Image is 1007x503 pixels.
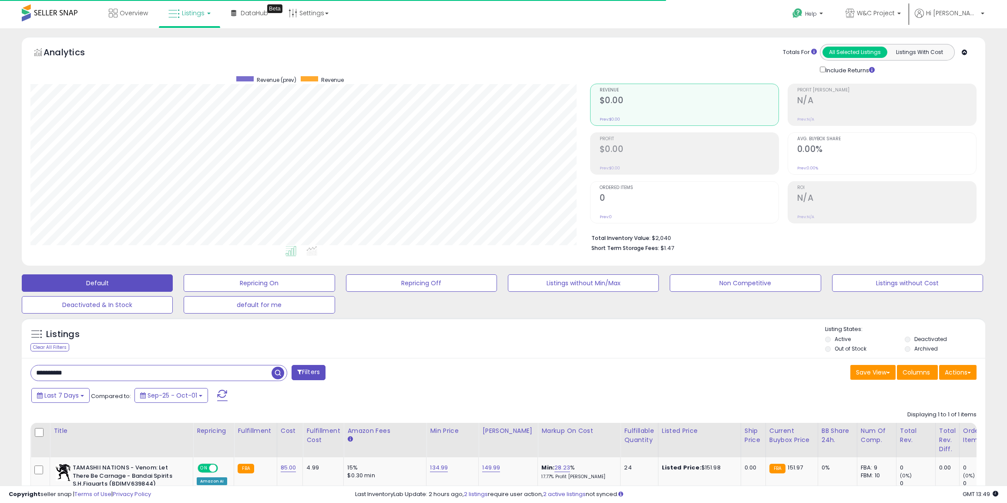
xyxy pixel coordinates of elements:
th: The percentage added to the cost of goods (COGS) that forms the calculator for Min & Max prices. [538,423,621,457]
div: $151.98 [662,464,734,472]
div: Markup on Cost [541,426,617,435]
div: 0 [900,479,935,487]
small: Prev: N/A [797,214,814,219]
div: Min Price [430,426,475,435]
label: Deactivated [914,335,947,343]
small: Prev: N/A [797,117,814,122]
div: Listed Price [662,426,737,435]
span: Last 7 Days [44,391,79,400]
p: Listing States: [825,325,985,334]
div: Repricing [197,426,230,435]
h2: $0.00 [600,144,779,156]
div: 15% [347,464,420,472]
span: Sep-25 - Oct-01 [148,391,197,400]
small: Amazon Fees. [347,435,352,443]
img: 414nLvd9z-L._SL40_.jpg [56,464,70,481]
div: 0% [822,464,850,472]
span: Hi [PERSON_NAME] [926,9,978,17]
span: Ordered Items [600,186,779,190]
div: 24 [624,464,651,472]
span: Profit [600,137,779,142]
a: Help [785,1,832,28]
b: Total Inventory Value: [591,234,651,242]
strong: Copyright [9,490,40,498]
small: Prev: 0.00% [797,165,818,171]
b: TAMASHII NATIONS - Venom: Let There Be Carnage - Bandai Spirits S.H.Figuarts (BDIMV639844) [73,464,178,490]
button: Deactivated & In Stock [22,296,173,314]
div: 4.99 [306,464,337,472]
b: Max: [541,484,557,492]
div: Last InventoryLab Update: 2 hours ago, require user action, not synced. [355,490,998,499]
h2: 0 [600,193,779,205]
b: Min: [541,463,554,472]
button: Non Competitive [670,274,821,292]
div: Clear All Filters [30,343,69,351]
span: ROI [797,186,976,190]
label: Archived [914,345,938,352]
div: Ship Price [745,426,762,445]
div: Amazon AI [197,477,227,485]
p: 17.77% Profit [PERSON_NAME] [541,474,614,480]
a: 28.23 [554,463,570,472]
span: Overview [120,9,148,17]
button: Columns [897,365,938,380]
button: Actions [939,365,977,380]
div: Displaying 1 to 1 of 1 items [907,411,977,419]
h2: N/A [797,95,976,107]
small: FBA [769,464,785,473]
a: 149.99 [482,463,500,472]
div: Include Returns [813,65,885,75]
button: Listings without Min/Max [508,274,659,292]
span: W&C Project [857,9,895,17]
span: DataHub [241,9,268,17]
div: Tooltip anchor [267,4,282,13]
span: ON [198,465,209,472]
a: 85.00 [281,463,296,472]
div: BB Share 24h. [822,426,853,445]
i: Get Help [792,8,803,19]
div: seller snap | | [9,490,151,499]
button: Repricing On [184,274,335,292]
a: 134.99 [430,463,448,472]
div: 0 [963,464,998,472]
h5: Listings [46,328,80,341]
span: 151.97 [788,463,803,472]
button: Repricing Off [346,274,497,292]
span: Avg. Buybox Share [797,137,976,142]
button: Save View [850,365,896,380]
span: OFF [217,465,231,472]
div: 0 [900,464,935,472]
div: [PERSON_NAME] [482,426,534,435]
div: 0.00 [939,464,953,472]
small: (0%) [963,472,975,479]
small: Prev: 0 [600,214,612,219]
div: Total Rev. [900,426,932,445]
div: Amazon Fees [347,426,423,435]
button: Filters [292,365,326,380]
h2: N/A [797,193,976,205]
span: Listings [182,9,205,17]
a: Terms of Use [74,490,111,498]
a: 43.23 [557,484,573,493]
div: Current Buybox Price [769,426,814,445]
h2: $0.00 [600,95,779,107]
small: Prev: $0.00 [600,165,620,171]
span: 2025-10-9 13:49 GMT [963,490,998,498]
div: Title [54,426,189,435]
div: % [541,484,614,500]
a: Hi [PERSON_NAME] [915,9,984,28]
span: Revenue [600,88,779,93]
b: Short Term Storage Fees: [591,244,659,252]
button: Listings With Cost [887,47,952,58]
small: (0%) [900,472,912,479]
div: FBA: 9 [861,464,890,472]
div: Cost [281,426,299,435]
li: $2,040 [591,232,970,243]
span: $1.47 [661,244,674,252]
a: 2 listings [464,490,488,498]
span: Compared to: [91,392,131,400]
a: Privacy Policy [113,490,151,498]
label: Active [835,335,851,343]
div: 0.00 [745,464,759,472]
button: Sep-25 - Oct-01 [134,388,208,403]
